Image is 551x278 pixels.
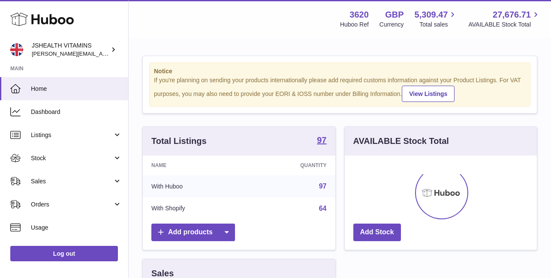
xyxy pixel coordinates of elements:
[317,136,326,144] strong: 97
[31,200,113,209] span: Orders
[32,50,172,57] span: [PERSON_NAME][EMAIL_ADDRESS][DOMAIN_NAME]
[353,224,401,241] a: Add Stock
[32,42,109,58] div: JSHEALTH VITAMINS
[402,86,455,102] a: View Listings
[154,76,526,102] div: If you're planning on sending your products internationally please add required customs informati...
[10,43,23,56] img: francesca@jshealthvitamins.com
[143,175,247,197] td: With Huboo
[319,205,327,212] a: 64
[349,9,369,21] strong: 3620
[31,108,122,116] span: Dashboard
[151,224,235,241] a: Add products
[10,246,118,261] a: Log out
[493,9,531,21] span: 27,676.71
[31,177,113,185] span: Sales
[31,131,113,139] span: Listings
[385,9,403,21] strong: GBP
[415,9,448,21] span: 5,309.47
[247,155,335,175] th: Quantity
[31,224,122,232] span: Usage
[468,9,541,29] a: 27,676.71 AVAILABLE Stock Total
[151,135,207,147] h3: Total Listings
[143,155,247,175] th: Name
[319,182,327,190] a: 97
[154,67,526,75] strong: Notice
[353,135,449,147] h3: AVAILABLE Stock Total
[31,85,122,93] span: Home
[340,21,369,29] div: Huboo Ref
[415,9,458,29] a: 5,309.47 Total sales
[143,197,247,220] td: With Shopify
[317,136,326,146] a: 97
[31,154,113,162] span: Stock
[468,21,541,29] span: AVAILABLE Stock Total
[419,21,458,29] span: Total sales
[379,21,404,29] div: Currency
